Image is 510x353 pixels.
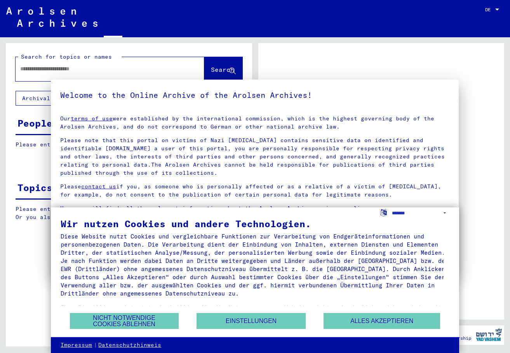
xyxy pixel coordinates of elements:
p: Please note that this portal on victims of Nazi [MEDICAL_DATA] contains sensitive data on identif... [60,136,449,177]
h5: Welcome to the Online Archive of the Arolsen Archives! [60,89,449,101]
label: Sprache auswählen [379,209,388,216]
button: Alles akzeptieren [324,313,440,329]
p: Our were established by the international commission, which is the highest governing body of the ... [60,115,449,131]
button: Einstellungen [197,313,305,329]
p: Please if you, as someone who is personally affected or as a relative of a victim of [MEDICAL_DAT... [60,183,449,199]
a: Here [60,205,74,212]
a: Datenschutzhinweis [98,341,161,349]
a: contact us [81,183,116,190]
div: Diese Website nutzt Cookies und vergleichbare Funktionen zur Verarbeitung von Endgeräteinformatio... [61,232,449,297]
a: terms of use [71,115,113,122]
a: Impressum [61,341,92,349]
select: Sprache auswählen [392,207,449,219]
div: Wir nutzen Cookies und andere Technologien. [61,219,449,228]
p: you will find all the relevant information about the Arolsen Archives privacy policy. [60,204,449,212]
button: Nicht notwendige Cookies ablehnen [70,313,179,329]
